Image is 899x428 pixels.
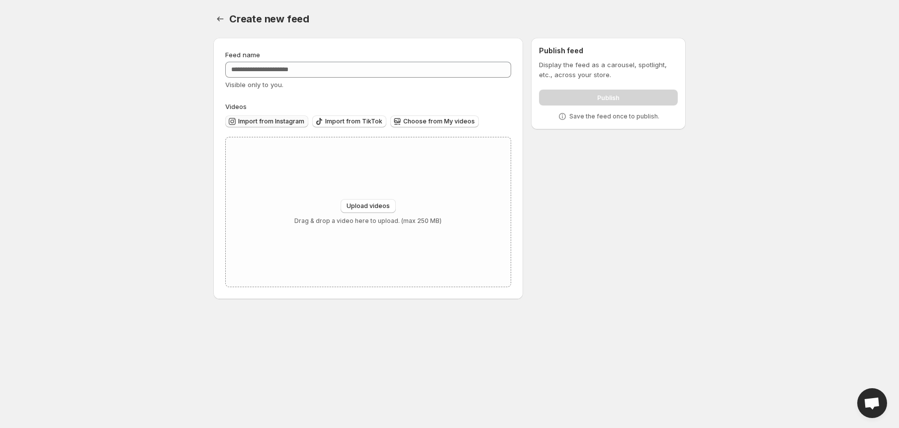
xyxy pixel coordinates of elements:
span: Videos [225,103,247,110]
span: Import from Instagram [238,117,304,125]
span: Feed name [225,51,260,59]
button: Upload videos [341,199,396,213]
div: Open chat [857,388,887,418]
span: Create new feed [229,13,309,25]
span: Visible only to you. [225,81,283,89]
button: Import from Instagram [225,115,308,127]
span: Import from TikTok [325,117,382,125]
p: Save the feed once to publish. [569,112,659,120]
button: Settings [213,12,227,26]
h2: Publish feed [539,46,678,56]
span: Upload videos [347,202,390,210]
p: Display the feed as a carousel, spotlight, etc., across your store. [539,60,678,80]
button: Import from TikTok [312,115,386,127]
p: Drag & drop a video here to upload. (max 250 MB) [294,217,442,225]
span: Choose from My videos [403,117,475,125]
button: Choose from My videos [390,115,479,127]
